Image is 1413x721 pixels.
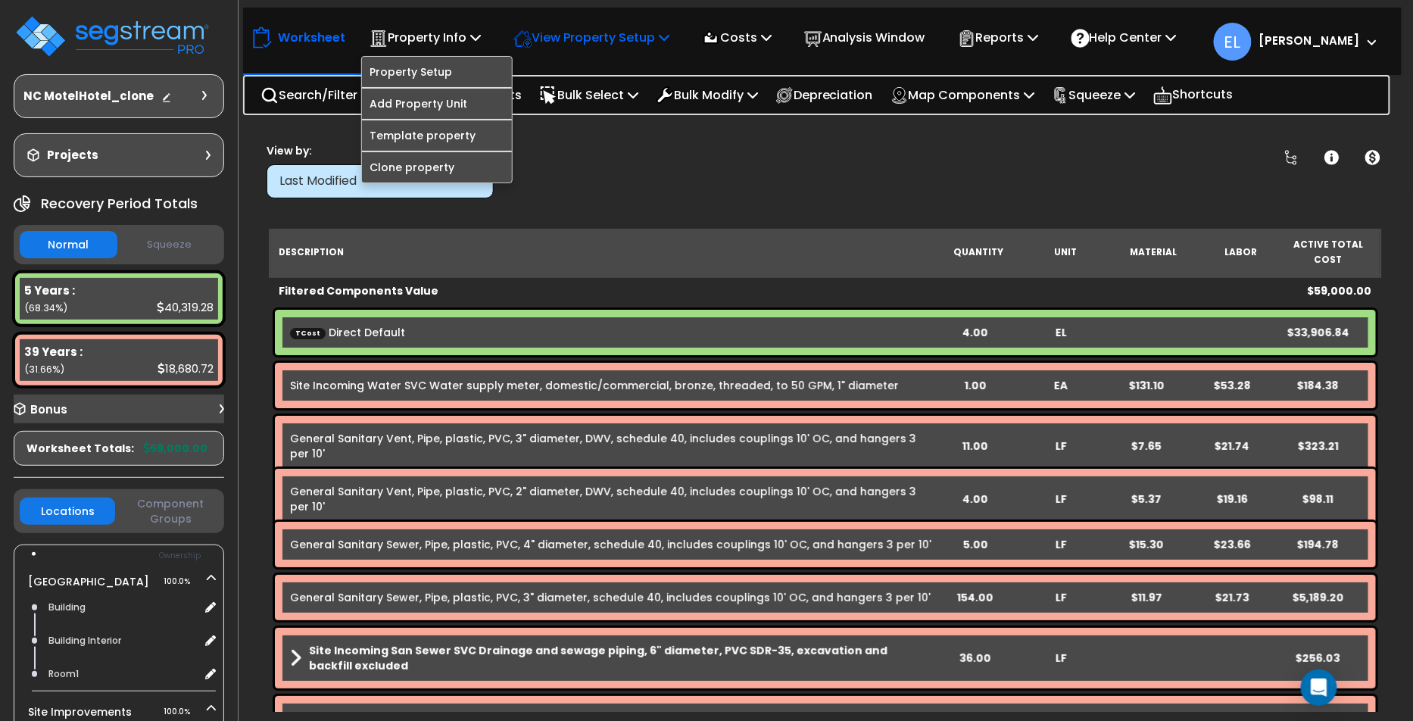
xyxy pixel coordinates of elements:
div: Ownership [45,547,223,565]
div: Depreciation [767,77,881,113]
p: Help Center [1071,27,1177,48]
a: Site Improvements 100.0% [28,704,132,719]
h3: NC MotelHotel_clone [23,89,154,104]
div: LF [1018,439,1103,454]
div: 11.00 [932,439,1018,454]
div: 4.00 [932,492,1018,507]
b: 5 Years : [24,282,75,298]
div: View by: [267,143,494,158]
small: Labor [1224,246,1257,258]
div: EL [1018,325,1103,340]
span: 100.0% [164,703,204,721]
div: $21.74 [1190,439,1275,454]
a: Template property [362,120,512,151]
small: Quantity [953,246,1003,258]
div: Room1 [45,665,199,683]
small: Active Total Cost [1293,239,1363,266]
div: $19.16 [1190,492,1275,507]
div: $21.73 [1190,590,1275,605]
p: Reports [958,27,1039,48]
div: LF [1018,537,1103,552]
a: Individual Item [290,484,916,514]
div: EA [1018,378,1103,393]
div: LF [1018,492,1103,507]
a: Individual Item [290,590,931,605]
h3: Bonus [30,404,67,417]
div: $23.66 [1190,537,1275,552]
button: Normal [20,231,117,258]
h3: Projects [47,148,98,163]
div: $256.03 [1275,651,1361,666]
a: Clone property [362,152,512,183]
h4: Recovery Period Totals [41,196,198,211]
div: $15.30 [1104,537,1190,552]
a: Property Setup [362,57,512,87]
div: 4.00 [932,325,1018,340]
span: TCost [290,327,326,339]
div: $98.11 [1275,492,1361,507]
a: Individual Item [290,431,916,461]
a: Individual Item [290,537,931,552]
small: (31.66%) [24,363,64,376]
p: Worksheet [278,27,345,48]
small: Material [1130,246,1177,258]
div: $194.78 [1275,537,1361,552]
p: Depreciation [775,85,873,105]
a: Custom Item [290,325,405,340]
b: $59,000.00 [1308,283,1372,298]
button: Squeeze [121,232,219,258]
div: Building Interior [45,632,199,650]
div: $5,189.20 [1275,590,1361,605]
b: Filtered Components Value [279,283,438,298]
p: Bulk Modify [656,85,758,105]
img: logo_pro_r.png [14,14,211,59]
p: Bulk Select [539,85,638,105]
div: $323.21 [1275,439,1361,454]
div: Open Intercom Messenger [1301,669,1337,706]
a: Add Property Unit [362,89,512,119]
p: Map Components [891,85,1035,105]
b: Site Incoming San Sewer SVC Drainage and sewage piping, 6" diameter, PVC SDR-35, excavation and b... [309,643,932,673]
small: Unit [1055,246,1078,258]
p: Property Info [370,27,481,48]
div: Last Modified [279,173,466,190]
div: 36.00 [932,651,1018,666]
div: Building [45,598,199,616]
p: Costs [702,27,772,48]
a: [GEOGRAPHIC_DATA] 100.0% [28,574,149,589]
p: Analysis Window [804,27,925,48]
div: $53.28 [1190,378,1275,393]
div: 5.00 [932,537,1018,552]
div: $11.97 [1104,590,1190,605]
div: 40,319.28 [157,299,214,315]
div: $5.37 [1104,492,1190,507]
b: [PERSON_NAME] [1259,33,1360,48]
b: 59,000.00 [144,441,207,456]
span: Worksheet Totals: [27,441,134,456]
div: 18,680.72 [158,360,214,376]
p: View Property Setup [513,27,669,48]
button: Locations [20,498,115,525]
div: $7.65 [1104,439,1190,454]
div: $33,906.84 [1275,325,1361,340]
small: Description [279,246,344,258]
span: 100.0% [164,573,204,591]
div: 154.00 [932,590,1018,605]
div: 1.00 [932,378,1018,393]
small: (68.34%) [24,301,67,314]
div: Shortcuts [1145,76,1242,114]
p: Squeeze [1053,85,1136,105]
div: LF [1018,590,1103,605]
a: Individual Item [290,378,899,393]
p: Shortcuts [1153,84,1234,106]
p: Search/Filter [260,85,357,105]
div: $131.10 [1104,378,1190,393]
div: $184.38 [1275,378,1361,393]
span: EL [1214,23,1252,61]
a: Assembly Title [290,643,932,673]
button: Component Groups [123,495,218,527]
div: LF [1018,651,1103,666]
b: 39 Years : [24,344,83,360]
